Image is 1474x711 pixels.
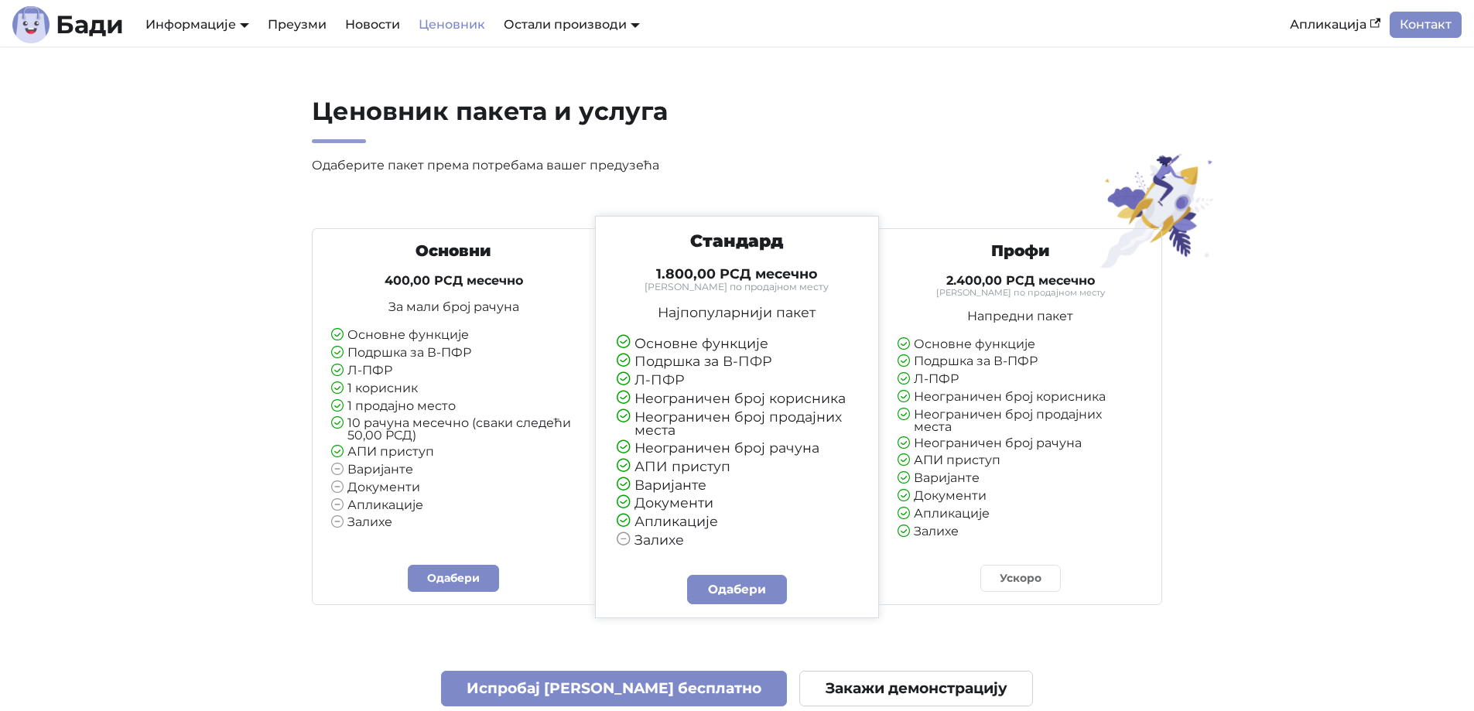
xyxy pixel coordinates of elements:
li: Л-ПФР [898,373,1143,387]
li: Основне функције [898,338,1143,352]
a: Апликација [1281,12,1390,38]
h3: Профи [898,241,1143,261]
li: Залихе [898,525,1143,539]
h4: 2.400,00 РСД месечно [898,273,1143,289]
h2: Ценовник пакета и услуга [312,96,883,143]
a: Остали производи [504,17,640,32]
li: Неограничен број рачуна [617,441,858,456]
small: [PERSON_NAME] по продајном месту [617,282,858,292]
a: Новости [336,12,409,38]
li: Апликације [331,499,576,513]
li: АПИ приступ [898,454,1143,468]
li: Подршка за В-ПФР [898,355,1143,369]
li: 1 корисник [331,382,576,396]
small: [PERSON_NAME] по продајном месту [898,289,1143,297]
a: Одабери [408,565,499,592]
li: Л-ПФР [331,364,576,378]
a: Преузми [258,12,336,38]
img: Ценовник пакета и услуга [1091,152,1225,269]
li: Подршка за В-ПФР [331,347,576,361]
li: Варијанте [898,472,1143,486]
a: Информације [145,17,249,32]
li: Л-ПФР [617,373,858,388]
li: Документи [898,490,1143,504]
li: Неограничен број продајних места [617,410,858,437]
li: 10 рачуна месечно (сваки следећи 50,00 РСД) [331,417,576,442]
a: Ценовник [409,12,494,38]
li: Документи [331,481,576,495]
h4: 1.800,00 РСД месечно [617,265,858,282]
a: Закажи демонстрацију [799,671,1033,707]
a: Одабери [687,575,788,604]
a: ЛогоБади [12,6,124,43]
li: Основне функције [331,329,576,343]
a: Контакт [1390,12,1462,38]
p: Најпопуларнији пакет [617,306,858,320]
img: Лого [12,6,50,43]
li: Неограничен број рачуна [898,437,1143,451]
li: АПИ приступ [617,460,858,474]
li: Документи [617,496,858,511]
li: Основне функције [617,337,858,351]
li: Варијанте [617,478,858,493]
p: Напредни пакет [898,310,1143,323]
li: Подршка за В-ПФР [617,354,858,369]
h3: Основни [331,241,576,261]
li: Варијанте [331,463,576,477]
li: Неограничен број корисника [617,391,858,406]
li: Залихе [331,516,576,530]
p: Одаберите пакет према потребама вашег предузећа [312,156,883,176]
a: Испробај [PERSON_NAME] бесплатно [441,671,788,707]
h4: 400,00 РСД месечно [331,273,576,289]
li: Залихе [617,533,858,548]
li: Неограничен број продајних места [898,408,1143,433]
li: Апликације [898,508,1143,521]
h3: Стандард [617,231,858,252]
p: За мали број рачуна [331,301,576,313]
b: Бади [56,12,124,37]
li: Апликације [617,514,858,529]
li: АПИ приступ [331,446,576,460]
li: Неограничен број корисника [898,391,1143,405]
li: 1 продајно место [331,400,576,414]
